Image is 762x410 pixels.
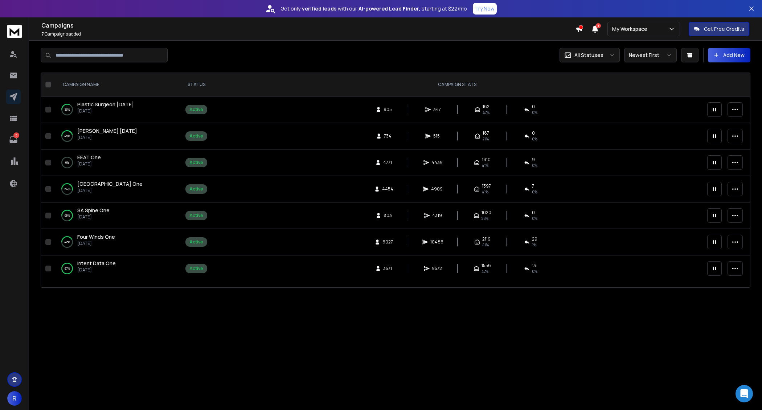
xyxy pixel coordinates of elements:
div: Active [189,133,203,139]
span: 1 [596,23,601,28]
a: Four Winds One [77,233,115,241]
p: 68 % [65,212,70,219]
span: 0 % [532,268,537,274]
span: 4771 [383,160,392,165]
span: 734 [384,133,392,139]
span: 515 [433,133,441,139]
span: 0 % [532,136,537,142]
p: 5 [13,132,19,138]
p: Get Free Credits [704,25,744,33]
p: 97 % [65,265,70,272]
span: 47 % [483,110,489,115]
span: [PERSON_NAME] [DATE] [77,127,137,134]
a: 5 [6,132,21,147]
td: 46%[PERSON_NAME] [DATE][DATE] [54,123,181,149]
strong: AI-powered Lead Finder, [359,5,420,12]
td: 68%SA Spine One[DATE] [54,202,181,229]
th: CAMPAIGN NAME [54,73,181,97]
span: 7 [41,31,44,37]
p: 54 % [64,185,70,193]
span: 1020 [482,210,491,216]
div: Active [189,186,203,192]
a: Intent Data One [77,260,116,267]
td: 54%[GEOGRAPHIC_DATA] One[DATE] [54,176,181,202]
span: 6027 [382,239,393,245]
span: 41 % [482,163,488,168]
span: 1556 [482,263,491,268]
p: 33 % [65,106,70,113]
span: 41 % [482,242,489,248]
a: SA Spine One [77,207,110,214]
div: Active [189,107,203,112]
span: 4909 [431,186,443,192]
strong: verified leads [302,5,336,12]
a: [GEOGRAPHIC_DATA] One [77,180,143,188]
a: Plastic Surgeon [DATE] [77,101,134,108]
p: 0 % [65,159,69,166]
div: Active [189,266,203,271]
span: 347 [433,107,441,112]
p: Get only with our starting at $22/mo [280,5,467,12]
span: 2119 [482,236,491,242]
span: 3571 [383,266,392,271]
p: [DATE] [77,214,110,220]
span: 905 [384,107,392,112]
a: [PERSON_NAME] [DATE] [77,127,137,135]
span: 29 [532,236,537,242]
span: 47 % [482,268,488,274]
p: [DATE] [77,135,137,140]
button: Add New [708,48,750,62]
td: 97%Intent Data One[DATE] [54,255,181,282]
span: 10486 [430,239,443,245]
span: 7 [532,183,534,189]
span: 1 % [532,242,536,248]
span: 0 [532,210,535,216]
p: [DATE] [77,241,115,246]
span: 4454 [382,186,393,192]
button: Try Now [473,3,497,15]
span: 0 % [532,163,537,168]
p: My Workspace [612,25,650,33]
span: 25 % [482,216,488,221]
p: 42 % [64,238,70,246]
span: 9572 [432,266,442,271]
button: Newest First [624,48,677,62]
span: 0 % [532,110,537,115]
td: 42%Four Winds One[DATE] [54,229,181,255]
span: Four Winds One [77,233,115,240]
p: [DATE] [77,108,134,114]
a: EEAT One [77,154,101,161]
span: 4439 [431,160,443,165]
p: 46 % [64,132,70,140]
button: R [7,391,22,406]
button: Get Free Credits [689,22,749,36]
span: 187 [483,130,489,136]
div: Active [189,239,203,245]
span: 0 [532,104,535,110]
div: Active [189,213,203,218]
p: Try Now [475,5,495,12]
p: [DATE] [77,161,101,167]
td: 0%EEAT One[DATE] [54,149,181,176]
h1: Campaigns [41,21,575,30]
span: 13 [532,263,536,268]
span: 1810 [482,157,491,163]
span: 162 [483,104,489,110]
span: 71 % [483,136,489,142]
div: Open Intercom Messenger [736,385,753,402]
p: [DATE] [77,188,143,193]
span: 803 [384,213,392,218]
td: 33%Plastic Surgeon [DATE][DATE] [54,97,181,123]
th: STATUS [181,73,212,97]
span: 0 [532,130,535,136]
p: All Statuses [574,52,603,59]
p: Campaigns added [41,31,575,37]
span: 41 % [482,189,488,195]
span: 1397 [482,183,491,189]
img: logo [7,25,22,38]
